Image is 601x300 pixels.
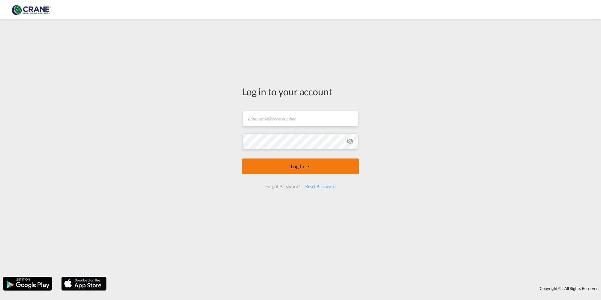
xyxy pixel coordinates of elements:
img: 374de710c13411efa3da03fd754f1635.jpg [9,3,52,17]
img: apple.png [61,276,107,291]
button: LOGIN [242,158,359,174]
md-icon: icon-eye-off [346,137,354,145]
input: Enter email/phone number [243,111,358,126]
div: Forgot Password? [263,181,302,192]
img: google.png [3,276,52,291]
div: Log in to your account [242,85,359,98]
div: Reset Password [303,181,338,192]
div: Copyright © . All Rights Reserved [110,283,601,294]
